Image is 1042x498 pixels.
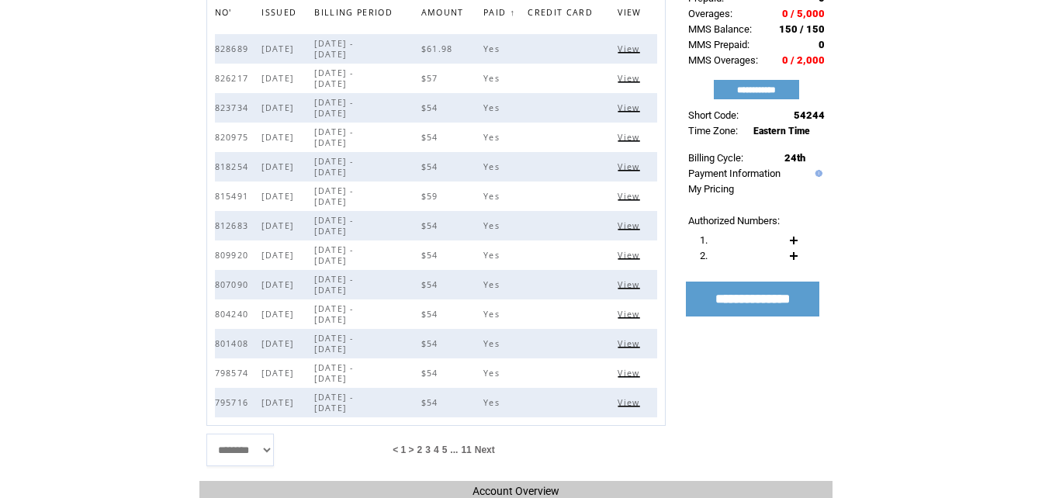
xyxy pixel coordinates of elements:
span: [DATE] [261,102,297,113]
span: PAID [483,3,510,26]
span: $54 [421,250,442,261]
span: 54244 [794,109,825,121]
span: [DATE] - [DATE] [314,97,353,119]
a: View [618,309,643,318]
span: Overages: [688,8,732,19]
span: ... [450,444,458,455]
span: [DATE] [261,368,297,379]
span: VIEW [618,3,645,26]
span: 815491 [215,191,253,202]
span: [DATE] [261,250,297,261]
span: Click to view this bill [618,338,643,349]
span: 150 / 150 [779,23,825,35]
span: Click to view this bill [618,73,643,84]
a: BILLING PERIOD [314,7,396,16]
span: [DATE] - [DATE] [314,362,353,384]
span: [DATE] - [DATE] [314,303,353,325]
a: View [618,161,643,171]
span: [DATE] - [DATE] [314,38,353,60]
span: $54 [421,309,442,320]
span: $54 [421,102,442,113]
span: 4 [434,444,439,455]
span: 24th [784,152,805,164]
span: [DATE] - [DATE] [314,215,353,237]
a: Payment Information [688,168,781,179]
span: Authorized Numbers: [688,215,780,227]
span: 804240 [215,309,253,320]
span: [DATE] - [DATE] [314,392,353,413]
span: MMS Prepaid: [688,39,749,50]
span: Click to view this bill [618,43,643,54]
span: Yes [483,397,504,408]
span: [DATE] [261,132,297,143]
span: Click to view this bill [618,397,643,408]
span: Click to view this bill [618,102,643,113]
span: [DATE] [261,279,297,290]
span: BILLING PERIOD [314,3,396,26]
span: 807090 [215,279,253,290]
a: View [618,397,643,406]
span: Click to view this bill [618,309,643,320]
span: Yes [483,279,504,290]
span: 1. [700,234,708,246]
span: NO' [215,3,236,26]
span: Click to view this bill [618,220,643,231]
span: 0 / 2,000 [782,54,825,66]
span: Yes [483,102,504,113]
span: 0 / 5,000 [782,8,825,19]
span: Yes [483,191,504,202]
span: 809920 [215,250,253,261]
span: 826217 [215,73,253,84]
span: 823734 [215,102,253,113]
span: [DATE] - [DATE] [314,185,353,207]
a: ISSUED [261,7,300,16]
span: [DATE] [261,397,297,408]
a: View [618,220,643,230]
a: My Pricing [688,183,734,195]
span: [DATE] - [DATE] [314,244,353,266]
a: View [618,338,643,348]
span: Click to view this bill [618,132,643,143]
a: 11 [461,444,471,455]
span: [DATE] [261,309,297,320]
a: 3 [425,444,431,455]
span: $54 [421,279,442,290]
span: CREDIT CARD [528,3,597,26]
span: 818254 [215,161,253,172]
a: View [618,132,643,141]
span: Click to view this bill [618,279,643,290]
span: $54 [421,368,442,379]
span: 2. [700,250,708,261]
span: [DATE] [261,338,297,349]
span: Click to view this bill [618,250,643,261]
span: Click to view this bill [618,161,643,172]
span: Account Overview [473,485,559,497]
span: Yes [483,338,504,349]
span: Yes [483,250,504,261]
a: 2 [417,444,423,455]
a: View [618,368,643,377]
span: Click to view this bill [618,191,643,202]
span: [DATE] [261,43,297,54]
a: AMOUNT [421,7,468,16]
a: View [618,102,643,112]
span: [DATE] - [DATE] [314,156,353,178]
span: 812683 [215,220,253,231]
span: Yes [483,132,504,143]
a: Next [475,444,495,455]
a: 5 [442,444,448,455]
a: View [618,279,643,289]
span: Yes [483,368,504,379]
span: [DATE] [261,161,297,172]
a: View [618,250,643,259]
span: Eastern Time [753,126,810,137]
span: Yes [483,309,504,320]
span: 801408 [215,338,253,349]
span: [DATE] [261,220,297,231]
span: Yes [483,73,504,84]
span: [DATE] [261,73,297,84]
